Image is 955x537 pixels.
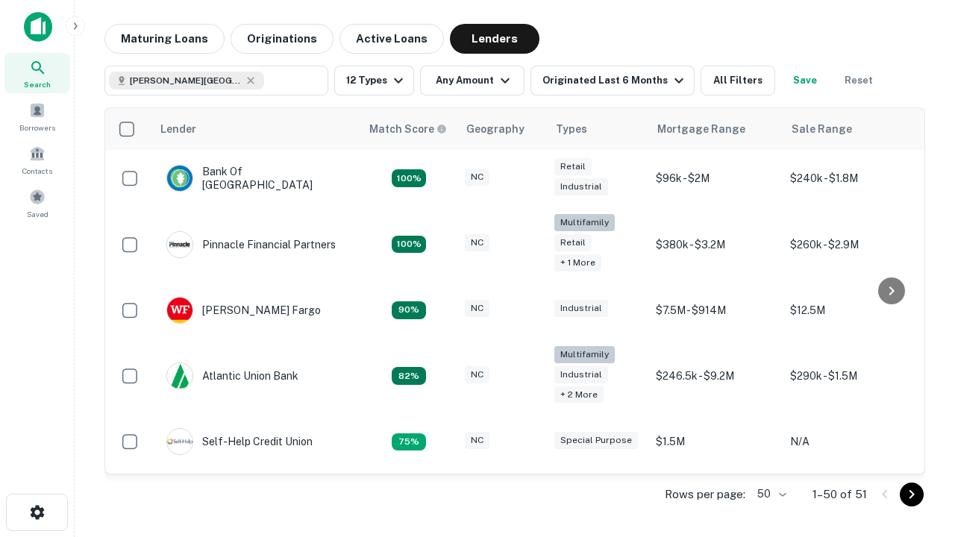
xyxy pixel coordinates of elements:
div: Multifamily [554,214,615,231]
img: picture [167,298,192,323]
div: Self-help Credit Union [166,428,313,455]
span: Saved [27,208,48,220]
div: Industrial [554,366,608,383]
div: Matching Properties: 14, hasApolloMatch: undefined [392,169,426,187]
iframe: Chat Widget [880,370,955,442]
td: $380k - $3.2M [648,207,783,282]
div: Industrial [554,300,608,317]
div: Matching Properties: 10, hasApolloMatch: undefined [392,433,426,451]
th: Geography [457,108,547,150]
div: [PERSON_NAME] Fargo [166,297,321,324]
div: Capitalize uses an advanced AI algorithm to match your search with the best lender. The match sco... [369,121,447,137]
td: $246.5k - $9.2M [648,339,783,414]
div: Matching Properties: 24, hasApolloMatch: undefined [392,236,426,254]
div: NC [465,432,489,449]
th: Mortgage Range [648,108,783,150]
div: Retail [554,158,592,175]
span: [PERSON_NAME][GEOGRAPHIC_DATA], [GEOGRAPHIC_DATA] [130,74,242,87]
div: + 2 more [554,386,604,403]
h6: Match Score [369,121,444,137]
td: $240k - $1.8M [783,150,917,207]
p: Rows per page: [665,486,745,503]
div: Originated Last 6 Months [542,72,688,89]
div: + 1 more [554,254,601,271]
div: Lender [160,120,196,138]
button: Maturing Loans [104,24,225,54]
a: Contacts [4,139,70,180]
div: 50 [751,483,789,505]
td: $7.5M - $914M [648,282,783,339]
div: NC [465,366,489,383]
div: Mortgage Range [657,120,745,138]
div: Matching Properties: 11, hasApolloMatch: undefined [392,367,426,385]
button: Any Amount [420,66,525,95]
p: 1–50 of 51 [812,486,867,503]
button: Lenders [450,24,539,54]
div: Atlantic Union Bank [166,362,298,389]
button: Active Loans [339,24,444,54]
td: $1.5M [648,413,783,470]
td: $12.5M [783,282,917,339]
th: Types [547,108,648,150]
div: Multifamily [554,346,615,363]
th: Lender [151,108,360,150]
td: $260k - $2.9M [783,207,917,282]
button: Originations [231,24,334,54]
div: Retail [554,234,592,251]
button: Originated Last 6 Months [530,66,695,95]
img: picture [167,166,192,191]
button: Go to next page [900,483,924,506]
span: Search [24,78,51,90]
div: NC [465,300,489,317]
td: $96k - $2M [648,150,783,207]
div: Matching Properties: 12, hasApolloMatch: undefined [392,301,426,319]
div: NC [465,169,489,186]
a: Borrowers [4,96,70,136]
button: Reset [835,66,883,95]
img: picture [167,429,192,454]
a: Saved [4,183,70,223]
th: Capitalize uses an advanced AI algorithm to match your search with the best lender. The match sco... [360,108,457,150]
div: NC [465,234,489,251]
td: N/A [783,413,917,470]
div: Bank Of [GEOGRAPHIC_DATA] [166,165,345,192]
button: Save your search to get updates of matches that match your search criteria. [781,66,829,95]
div: Pinnacle Financial Partners [166,231,336,258]
img: capitalize-icon.png [24,12,52,42]
span: Borrowers [19,122,55,134]
td: $290k - $1.5M [783,339,917,414]
div: Special Purpose [554,432,638,449]
div: Geography [466,120,525,138]
div: Sale Range [792,120,852,138]
div: Industrial [554,178,608,195]
button: 12 Types [334,66,414,95]
span: Contacts [22,165,52,177]
button: All Filters [701,66,775,95]
img: picture [167,363,192,389]
a: Search [4,53,70,93]
th: Sale Range [783,108,917,150]
img: picture [167,232,192,257]
div: Types [556,120,587,138]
